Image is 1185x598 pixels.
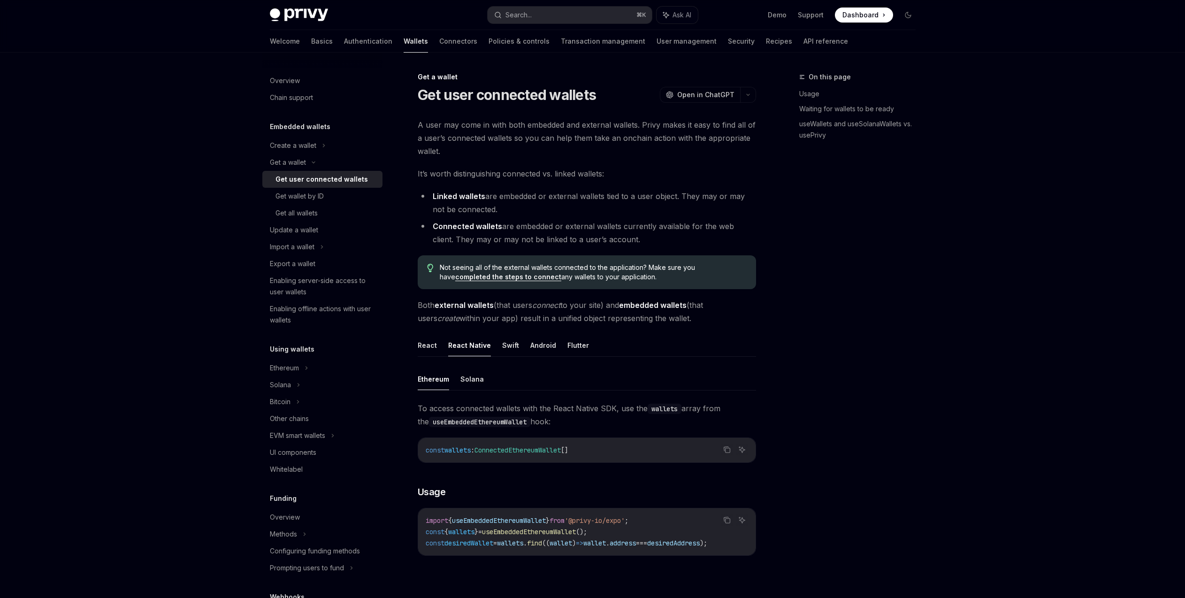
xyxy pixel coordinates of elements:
strong: external wallets [435,300,494,310]
span: { [444,528,448,536]
h5: Embedded wallets [270,121,330,132]
a: Basics [311,30,333,53]
button: Solana [460,368,484,390]
a: Other chains [262,410,382,427]
span: => [576,539,583,547]
span: } [474,528,478,536]
span: ); [700,539,707,547]
span: address [610,539,636,547]
span: useEmbeddedEthereumWallet [452,516,546,525]
span: Not seeing all of the external wallets connected to the application? Make sure you have any walle... [440,263,746,282]
button: Android [530,334,556,356]
code: wallets [648,404,681,414]
span: wallet [550,539,572,547]
a: Transaction management [561,30,645,53]
a: Recipes [766,30,792,53]
em: connect [532,300,560,310]
strong: Connected wallets [433,222,502,231]
button: Search...⌘K [488,7,652,23]
a: Enabling server-side access to user wallets [262,272,382,300]
button: Open in ChatGPT [660,87,740,103]
strong: Linked wallets [433,192,485,201]
span: const [426,539,444,547]
a: useWallets and useSolanaWallets vs. usePrivy [799,116,923,143]
span: ConnectedEthereumWallet [474,446,561,454]
span: To access connected wallets with the React Native SDK, use the array from the hook: [418,402,756,428]
span: } [546,516,550,525]
div: Get a wallet [418,72,756,82]
span: find [527,539,542,547]
span: desiredAddress [647,539,700,547]
div: Methods [270,529,297,540]
span: : [471,446,474,454]
div: Overview [270,75,300,86]
a: Support [798,10,824,20]
div: UI components [270,447,316,458]
span: (); [576,528,587,536]
span: '@privy-io/expo' [565,516,625,525]
img: dark logo [270,8,328,22]
a: Overview [262,72,382,89]
a: Whitelabel [262,461,382,478]
div: Import a wallet [270,241,314,253]
span: On this page [809,71,851,83]
span: wallet [583,539,606,547]
span: = [493,539,497,547]
div: Configuring funding methods [270,545,360,557]
a: Get wallet by ID [262,188,382,205]
span: from [550,516,565,525]
h1: Get user connected wallets [418,86,596,103]
div: Bitcoin [270,396,291,407]
a: completed the steps to connect [455,273,561,281]
button: Ask AI [657,7,698,23]
button: Toggle dark mode [901,8,916,23]
div: Enabling server-side access to user wallets [270,275,377,298]
a: Get user connected wallets [262,171,382,188]
a: User management [657,30,717,53]
strong: embedded wallets [619,300,687,310]
div: Enabling offline actions with user wallets [270,303,377,326]
a: API reference [803,30,848,53]
div: Overview [270,512,300,523]
div: Get all wallets [275,207,318,219]
div: Export a wallet [270,258,315,269]
div: Whitelabel [270,464,303,475]
span: { [448,516,452,525]
div: Get user connected wallets [275,174,368,185]
span: useEmbeddedEthereumWallet [482,528,576,536]
a: Demo [768,10,787,20]
span: = [478,528,482,536]
button: Swift [502,334,519,356]
span: Usage [418,485,446,498]
span: . [523,539,527,547]
span: [] [561,446,568,454]
span: const [426,446,444,454]
button: Flutter [567,334,589,356]
li: are embedded or external wallets currently available for the web client. They may or may not be l... [418,220,756,246]
h5: Funding [270,493,297,504]
em: create [437,314,459,323]
span: wallets [497,539,523,547]
span: wallets [444,446,471,454]
a: Export a wallet [262,255,382,272]
a: Get all wallets [262,205,382,222]
span: Dashboard [842,10,879,20]
span: desiredWallet [444,539,493,547]
a: Usage [799,86,923,101]
svg: Tip [427,264,434,272]
div: Other chains [270,413,309,424]
a: UI components [262,444,382,461]
a: Dashboard [835,8,893,23]
button: Copy the contents from the code block [721,514,733,526]
div: Prompting users to fund [270,562,344,574]
h5: Using wallets [270,344,314,355]
span: . [606,539,610,547]
code: useEmbeddedEthereumWallet [429,417,530,427]
a: Authentication [344,30,392,53]
span: A user may come in with both embedded and external wallets. Privy makes it easy to find all of a ... [418,118,756,158]
span: Open in ChatGPT [677,90,734,100]
button: Ask AI [736,514,748,526]
span: (( [542,539,550,547]
div: Create a wallet [270,140,316,151]
span: === [636,539,647,547]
